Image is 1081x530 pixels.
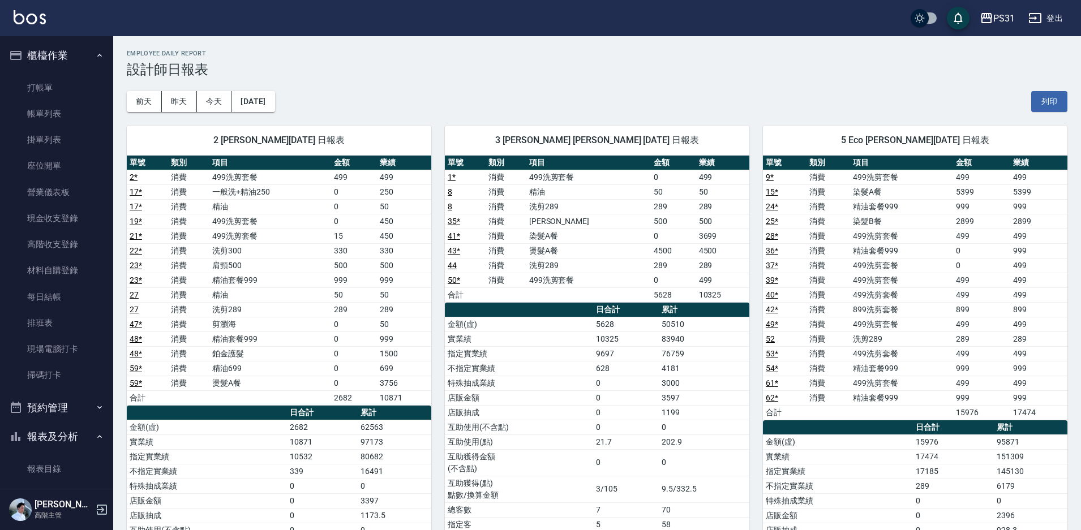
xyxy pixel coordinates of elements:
[913,449,994,464] td: 17474
[651,184,696,199] td: 50
[593,390,659,405] td: 0
[5,257,109,283] a: 材料自購登錄
[331,346,377,361] td: 0
[209,273,331,287] td: 精油套餐999
[696,199,749,214] td: 289
[168,302,209,317] td: 消費
[763,405,807,420] td: 合計
[659,405,749,420] td: 1199
[331,170,377,184] td: 499
[850,273,953,287] td: 499洗剪套餐
[168,170,209,184] td: 消費
[763,434,913,449] td: 金額(虛)
[168,156,209,170] th: 類別
[209,317,331,331] td: 剪瀏海
[993,11,1015,25] div: PS31
[807,390,850,405] td: 消費
[445,502,593,517] td: 總客數
[5,127,109,153] a: 掛單列表
[287,420,358,434] td: 2682
[807,376,850,390] td: 消費
[1010,229,1067,243] td: 499
[127,420,287,434] td: 金額(虛)
[168,258,209,273] td: 消費
[994,493,1067,508] td: 0
[331,317,377,331] td: 0
[1010,390,1067,405] td: 999
[168,346,209,361] td: 消費
[130,305,139,314] a: 27
[331,184,377,199] td: 0
[953,287,1010,302] td: 499
[209,331,331,346] td: 精油套餐999
[127,434,287,449] td: 實業績
[127,493,287,508] td: 店販金額
[953,361,1010,376] td: 999
[287,406,358,420] th: 日合計
[5,422,109,451] button: 報表及分析
[651,243,696,258] td: 4500
[377,229,431,243] td: 450
[696,287,749,302] td: 10325
[947,7,970,29] button: save
[850,229,953,243] td: 499洗剪套餐
[526,243,651,258] td: 燙髮A餐
[209,199,331,214] td: 精油
[377,287,431,302] td: 50
[209,361,331,376] td: 精油699
[168,184,209,199] td: 消費
[1010,302,1067,317] td: 899
[14,10,46,24] img: Logo
[209,258,331,273] td: 肩頸500
[913,434,994,449] td: 15976
[445,331,593,346] td: 實業績
[1010,405,1067,420] td: 17474
[486,170,526,184] td: 消費
[953,273,1010,287] td: 499
[1010,376,1067,390] td: 499
[850,287,953,302] td: 499洗剪套餐
[651,287,696,302] td: 5628
[358,420,431,434] td: 62563
[807,287,850,302] td: 消費
[526,156,651,170] th: 項目
[953,229,1010,243] td: 499
[593,405,659,420] td: 0
[231,91,274,112] button: [DATE]
[807,361,850,376] td: 消費
[458,135,736,146] span: 3 [PERSON_NAME] [PERSON_NAME] [DATE] 日報表
[651,170,696,184] td: 0
[287,449,358,464] td: 10532
[377,170,431,184] td: 499
[953,199,1010,214] td: 999
[5,231,109,257] a: 高階收支登錄
[913,464,994,479] td: 17185
[953,405,1010,420] td: 15976
[331,156,377,170] th: 金額
[331,229,377,243] td: 15
[445,317,593,331] td: 金額(虛)
[5,205,109,231] a: 現金收支登錄
[127,390,168,405] td: 合計
[777,135,1054,146] span: 5 Eco [PERSON_NAME][DATE] 日報表
[953,376,1010,390] td: 499
[168,229,209,243] td: 消費
[1010,346,1067,361] td: 499
[486,273,526,287] td: 消費
[696,214,749,229] td: 500
[651,229,696,243] td: 0
[953,317,1010,331] td: 499
[127,449,287,464] td: 指定實業績
[5,75,109,101] a: 打帳單
[651,199,696,214] td: 289
[593,361,659,376] td: 628
[209,243,331,258] td: 洗剪300
[1010,243,1067,258] td: 999
[953,243,1010,258] td: 0
[5,179,109,205] a: 營業儀表板
[358,449,431,464] td: 80682
[953,390,1010,405] td: 999
[377,346,431,361] td: 1500
[287,493,358,508] td: 0
[486,258,526,273] td: 消費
